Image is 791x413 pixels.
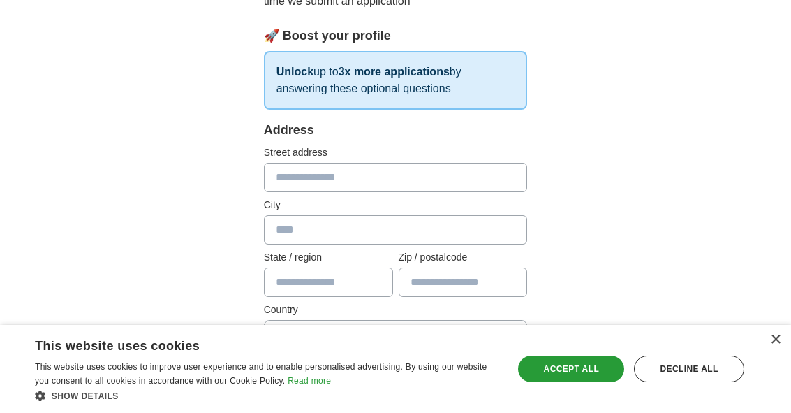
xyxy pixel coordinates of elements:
strong: 3x more applications [339,66,450,78]
label: State / region [264,250,393,265]
div: Accept all [518,356,624,382]
label: Country [264,303,528,317]
div: This website uses cookies [35,333,464,354]
div: Decline all [634,356,744,382]
div: Address [264,121,528,140]
span: This website uses cookies to improve user experience and to enable personalised advertising. By u... [35,362,487,386]
label: Zip / postalcode [399,250,528,265]
p: up to by answering these optional questions [264,51,528,110]
a: Read more, opens a new window [288,376,331,386]
button: Please select... [264,320,528,349]
div: 🚀 Boost your profile [264,27,528,45]
div: Show details [35,389,499,403]
strong: Unlock [276,66,313,78]
label: City [264,198,528,212]
div: Close [770,335,781,345]
span: Show details [52,391,119,401]
label: Street address [264,145,528,160]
